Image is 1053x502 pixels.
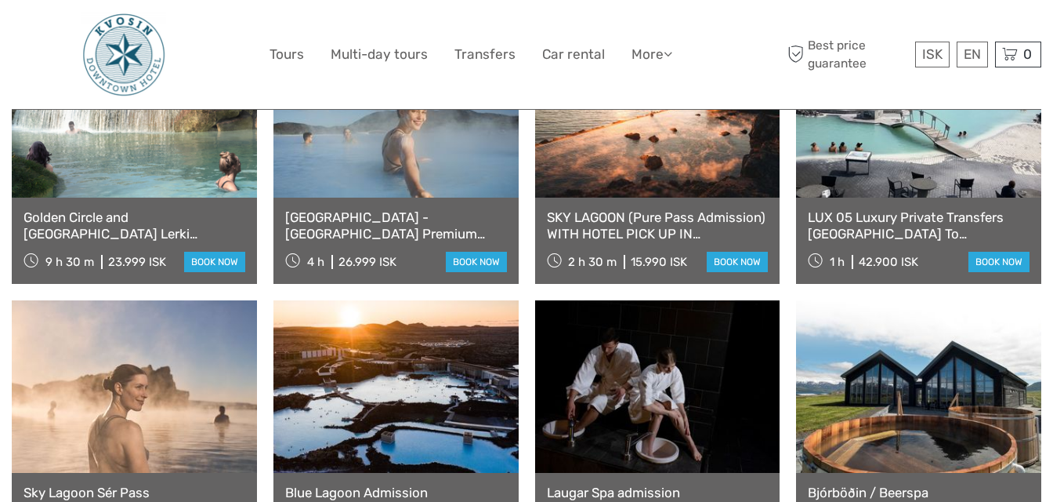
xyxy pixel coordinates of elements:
a: book now [968,252,1029,272]
a: book now [184,252,245,272]
span: 0 [1021,46,1034,62]
a: SKY LAGOON (Pure Pass Admission) WITH HOTEL PICK UP IN [GEOGRAPHIC_DATA] [547,209,769,242]
div: 15.990 ISK [631,255,687,269]
a: Golden Circle and [GEOGRAPHIC_DATA] Lerki Admission [24,209,245,242]
div: 23.999 ISK [108,255,166,269]
a: Sky Lagoon Sér Pass [24,485,245,500]
div: 26.999 ISK [338,255,396,269]
a: More [631,43,672,66]
a: Laugar Spa admission [547,485,769,500]
a: Bjórböðin / Beerspa [808,485,1029,500]
img: 48-093e29fa-b2a2-476f-8fe8-72743a87ce49_logo_big.jpg [81,12,166,97]
div: EN [957,42,988,67]
span: ISK [922,46,943,62]
a: Multi-day tours [331,43,428,66]
a: Blue Lagoon Admission [285,485,507,500]
a: [GEOGRAPHIC_DATA] - [GEOGRAPHIC_DATA] Premium including admission [285,209,507,242]
span: 2 h 30 m [568,255,617,269]
button: Open LiveChat chat widget [180,24,199,43]
a: LUX 05 Luxury Private Transfers [GEOGRAPHIC_DATA] To [GEOGRAPHIC_DATA] [808,209,1029,242]
a: Transfers [454,43,516,66]
a: Tours [270,43,304,66]
span: 9 h 30 m [45,255,94,269]
span: Best price guarantee [784,37,912,71]
a: book now [446,252,507,272]
div: 42.900 ISK [859,255,918,269]
p: We're away right now. Please check back later! [22,27,177,40]
span: 1 h [830,255,845,269]
a: Car rental [542,43,605,66]
span: 4 h [307,255,324,269]
a: book now [707,252,768,272]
